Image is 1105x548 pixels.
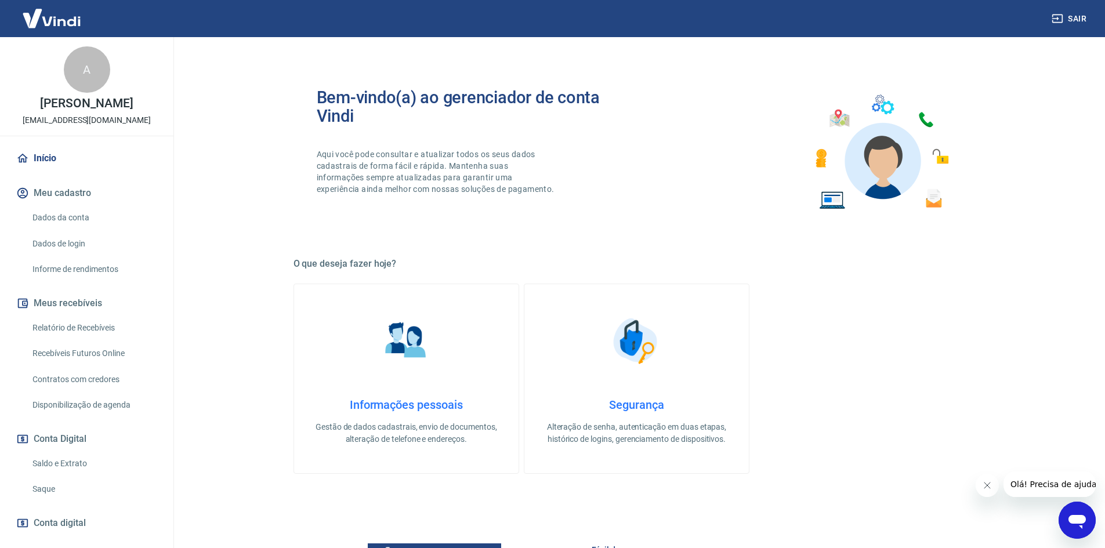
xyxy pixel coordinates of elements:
span: Conta digital [34,515,86,531]
img: Informações pessoais [377,312,435,370]
p: [EMAIL_ADDRESS][DOMAIN_NAME] [23,114,151,126]
button: Sair [1049,8,1091,30]
img: Imagem de um avatar masculino com diversos icones exemplificando as funcionalidades do gerenciado... [805,88,957,216]
p: Gestão de dados cadastrais, envio de documentos, alteração de telefone e endereços. [313,421,500,445]
a: Saldo e Extrato [28,452,160,476]
button: Meus recebíveis [14,291,160,316]
div: A [64,46,110,93]
p: [PERSON_NAME] [40,97,133,110]
h2: Bem-vindo(a) ao gerenciador de conta Vindi [317,88,637,125]
button: Conta Digital [14,426,160,452]
a: Dados de login [28,232,160,256]
iframe: Botão para abrir a janela de mensagens [1059,502,1096,539]
a: Disponibilização de agenda [28,393,160,417]
iframe: Mensagem da empresa [1003,471,1096,497]
a: Saque [28,477,160,501]
a: SegurançaSegurançaAlteração de senha, autenticação em duas etapas, histórico de logins, gerenciam... [524,284,749,474]
a: Recebíveis Futuros Online [28,342,160,365]
a: Informe de rendimentos [28,257,160,281]
h4: Informações pessoais [313,398,500,412]
button: Meu cadastro [14,180,160,206]
a: Conta digital [14,510,160,536]
iframe: Fechar mensagem [976,474,999,497]
p: Alteração de senha, autenticação em duas etapas, histórico de logins, gerenciamento de dispositivos. [543,421,730,445]
a: Relatório de Recebíveis [28,316,160,340]
img: Vindi [14,1,89,36]
h5: O que deseja fazer hoje? [294,258,980,270]
a: Informações pessoaisInformações pessoaisGestão de dados cadastrais, envio de documentos, alteraçã... [294,284,519,474]
a: Contratos com credores [28,368,160,391]
a: Dados da conta [28,206,160,230]
img: Segurança [607,312,665,370]
a: Início [14,146,160,171]
span: Olá! Precisa de ajuda? [7,8,97,17]
h4: Segurança [543,398,730,412]
p: Aqui você pode consultar e atualizar todos os seus dados cadastrais de forma fácil e rápida. Mant... [317,148,557,195]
